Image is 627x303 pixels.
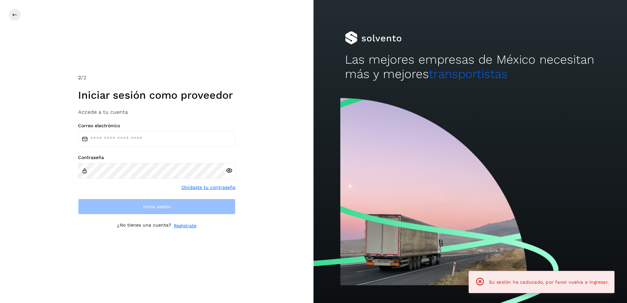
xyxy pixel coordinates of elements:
[345,52,596,82] h2: Las mejores empresas de México necesitan más y mejores
[143,204,171,209] span: Inicia sesión
[78,123,235,129] label: Correo electrónico
[174,222,196,229] a: Regístrate
[78,199,235,214] button: Inicia sesión
[117,222,171,229] p: ¿No tienes una cuenta?
[78,74,81,81] span: 2
[429,67,508,81] span: transportistas
[78,155,235,160] label: Contraseña
[78,89,235,101] h1: Iniciar sesión como proveedor
[78,109,235,115] h3: Accede a tu cuenta
[489,279,609,285] span: Su sesión ha caducado, por favor vuelva a ingresar.
[78,74,235,82] div: /2
[181,184,235,191] a: Olvidaste tu contraseña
